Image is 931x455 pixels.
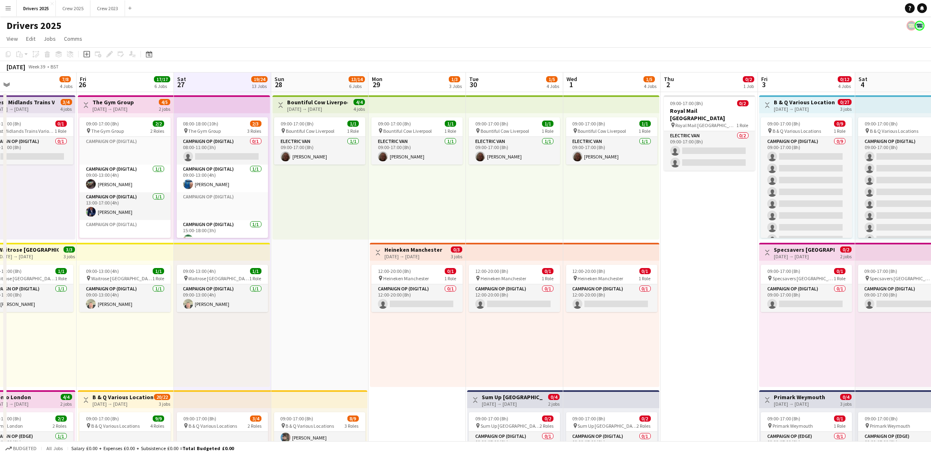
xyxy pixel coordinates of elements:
button: Crew 2023 [90,0,125,16]
div: [DATE] [7,63,25,71]
span: Edit [26,35,35,42]
span: View [7,35,18,42]
div: Salary £0.00 + Expenses £0.00 + Subsistence £0.00 = [71,445,234,451]
span: Jobs [44,35,56,42]
h1: Drivers 2025 [7,20,61,32]
a: Comms [61,33,86,44]
app-user-avatar: Nicola Price [907,21,916,31]
app-user-avatar: Claire Stewart [915,21,924,31]
span: Week 39 [27,64,47,70]
div: BST [51,64,59,70]
a: Jobs [40,33,59,44]
button: Drivers 2025 [17,0,56,16]
span: Budgeted [13,446,37,451]
span: Comms [64,35,82,42]
button: Budgeted [4,444,38,453]
span: Total Budgeted £0.00 [182,445,234,451]
a: View [3,33,21,44]
span: All jobs [45,445,64,451]
button: Crew 2025 [56,0,90,16]
a: Edit [23,33,39,44]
